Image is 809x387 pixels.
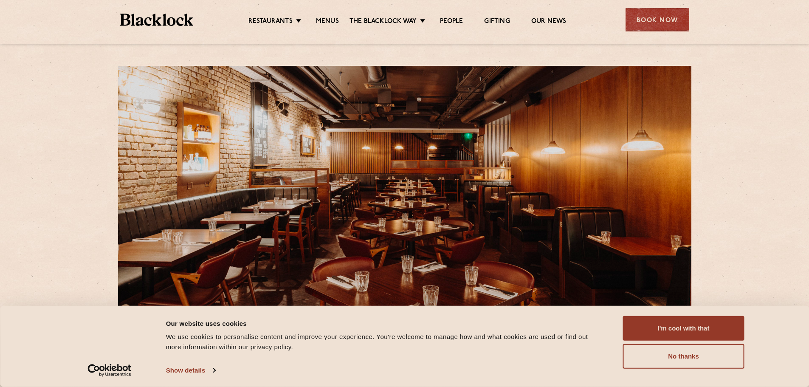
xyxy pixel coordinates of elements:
div: We use cookies to personalise content and improve your experience. You're welcome to manage how a... [166,332,604,352]
a: Restaurants [248,17,293,27]
button: No thanks [623,344,744,369]
div: Our website uses cookies [166,318,604,328]
a: The Blacklock Way [350,17,417,27]
a: Show details [166,364,215,377]
img: BL_Textured_Logo-footer-cropped.svg [120,14,194,26]
a: People [440,17,463,27]
button: I'm cool with that [623,316,744,341]
div: Book Now [626,8,689,31]
a: Usercentrics Cookiebot - opens in a new window [72,364,147,377]
a: Our News [531,17,567,27]
a: Menus [316,17,339,27]
a: Gifting [484,17,510,27]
